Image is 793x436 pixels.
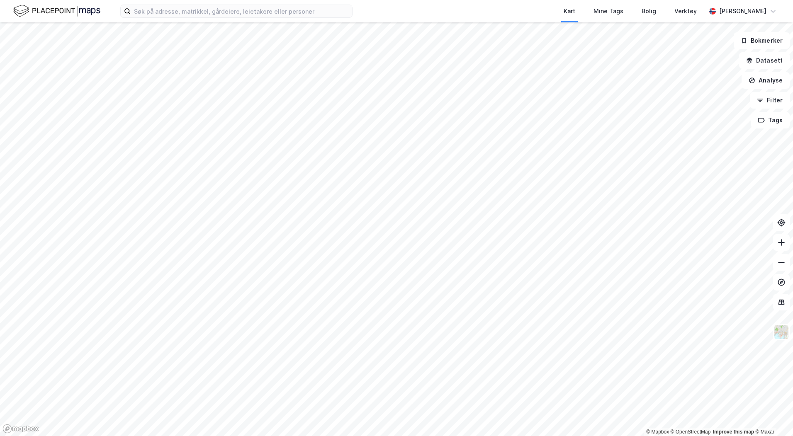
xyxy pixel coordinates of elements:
[719,6,766,16] div: [PERSON_NAME]
[13,4,100,18] img: logo.f888ab2527a4732fd821a326f86c7f29.svg
[131,5,352,17] input: Søk på adresse, matrikkel, gårdeiere, leietakere eller personer
[674,6,697,16] div: Verktøy
[564,6,575,16] div: Kart
[752,396,793,436] iframe: Chat Widget
[752,396,793,436] div: Kontrollprogram for chat
[594,6,623,16] div: Mine Tags
[642,6,656,16] div: Bolig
